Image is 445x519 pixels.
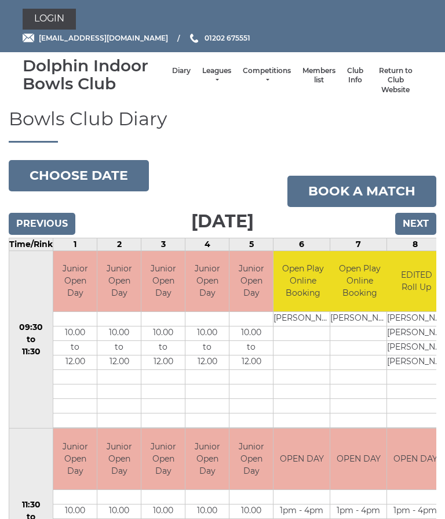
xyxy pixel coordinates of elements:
[229,429,273,489] td: Junior Open Day
[9,160,149,191] button: Choose date
[97,504,141,518] td: 10.00
[97,238,141,251] td: 2
[53,504,97,518] td: 10.00
[97,326,141,341] td: 10.00
[97,251,141,312] td: Junior Open Day
[229,504,273,518] td: 10.00
[185,504,229,518] td: 10.00
[229,251,273,312] td: Junior Open Day
[330,312,389,326] td: [PERSON_NAME]
[141,341,185,355] td: to
[97,355,141,370] td: 12.00
[330,504,386,518] td: 1pm - 4pm
[387,238,444,251] td: 8
[330,429,386,489] td: OPEN DAY
[229,341,273,355] td: to
[302,66,335,85] a: Members list
[185,341,229,355] td: to
[273,312,332,326] td: [PERSON_NAME]
[185,429,229,489] td: Junior Open Day
[273,238,330,251] td: 6
[287,176,436,207] a: Book a match
[185,238,229,251] td: 4
[53,238,97,251] td: 1
[185,326,229,341] td: 10.00
[141,429,185,489] td: Junior Open Day
[273,504,330,518] td: 1pm - 4pm
[97,429,141,489] td: Junior Open Day
[141,504,185,518] td: 10.00
[375,66,417,95] a: Return to Club Website
[273,429,330,489] td: OPEN DAY
[9,238,53,251] td: Time/Rink
[9,213,75,235] input: Previous
[53,326,97,341] td: 10.00
[387,429,443,489] td: OPEN DAY
[141,355,185,370] td: 12.00
[23,34,34,42] img: Email
[9,251,53,429] td: 09:30 to 11:30
[202,66,231,85] a: Leagues
[229,326,273,341] td: 10.00
[330,251,389,312] td: Open Play Online Booking
[141,238,185,251] td: 3
[185,251,229,312] td: Junior Open Day
[53,251,97,312] td: Junior Open Day
[141,251,185,312] td: Junior Open Day
[9,108,436,142] h1: Bowls Club Diary
[205,34,250,42] span: 01202 675551
[23,9,76,30] a: Login
[330,238,387,251] td: 7
[229,238,273,251] td: 5
[243,66,291,85] a: Competitions
[39,34,168,42] span: [EMAIL_ADDRESS][DOMAIN_NAME]
[229,355,273,370] td: 12.00
[347,66,363,85] a: Club Info
[185,355,229,370] td: 12.00
[190,34,198,43] img: Phone us
[53,341,97,355] td: to
[23,32,168,43] a: Email [EMAIL_ADDRESS][DOMAIN_NAME]
[395,213,436,235] input: Next
[23,57,166,93] div: Dolphin Indoor Bowls Club
[387,504,443,518] td: 1pm - 4pm
[188,32,250,43] a: Phone us 01202 675551
[97,341,141,355] td: to
[53,355,97,370] td: 12.00
[273,251,332,312] td: Open Play Online Booking
[172,66,191,76] a: Diary
[53,429,97,489] td: Junior Open Day
[141,326,185,341] td: 10.00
